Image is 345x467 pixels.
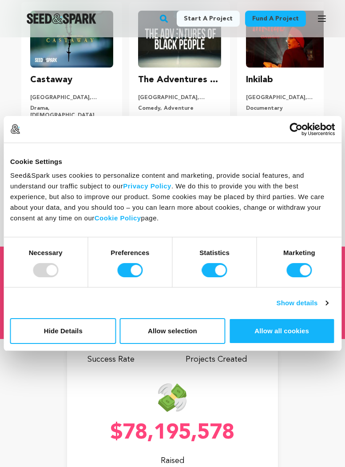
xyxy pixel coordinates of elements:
[245,11,306,27] a: Fund a project
[27,13,96,24] a: Seed&Spark Homepage
[246,105,329,112] p: Documentary
[10,318,116,344] button: Hide Details
[257,123,335,136] a: Usercentrics Cookiebot - opens in a new window
[10,124,20,134] img: logo
[138,105,221,112] p: Comedy, Adventure
[283,249,315,256] strong: Marketing
[138,94,221,101] p: [GEOGRAPHIC_DATA], [US_STATE] | Series
[10,156,335,167] div: Cookie Settings
[119,318,226,344] button: Allow selection
[199,249,230,256] strong: Statistics
[138,11,221,68] img: The Adventures of Black People image
[30,94,113,101] p: [GEOGRAPHIC_DATA], [US_STATE] | Film Short
[29,249,63,256] strong: Necessary
[10,170,335,224] div: Seed&Spark uses cookies to personalize content and marketing, provide social features, and unders...
[30,73,72,87] h3: Castaway
[123,182,171,190] a: Privacy Policy
[67,353,155,366] p: Success Rate
[30,11,113,68] img: Castaway image
[111,249,149,256] strong: Preferences
[27,13,96,24] img: Seed&Spark Logo Dark Mode
[246,73,273,87] h3: Inkilab
[138,73,221,87] h3: The Adventures of Black People
[277,298,328,308] a: Show details
[172,353,260,366] p: Projects Created
[67,455,278,467] p: Raised
[246,11,329,68] img: Inkilab image
[158,383,186,412] img: Seed&Spark Money Raised Icon
[30,105,113,119] p: Drama, [DEMOGRAPHIC_DATA]
[67,423,278,444] p: $78,195,578
[95,214,141,222] a: Cookie Policy
[229,318,335,344] button: Allow all cookies
[246,94,329,101] p: [GEOGRAPHIC_DATA], [US_STATE] | Film Feature
[177,11,240,27] a: Start a project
